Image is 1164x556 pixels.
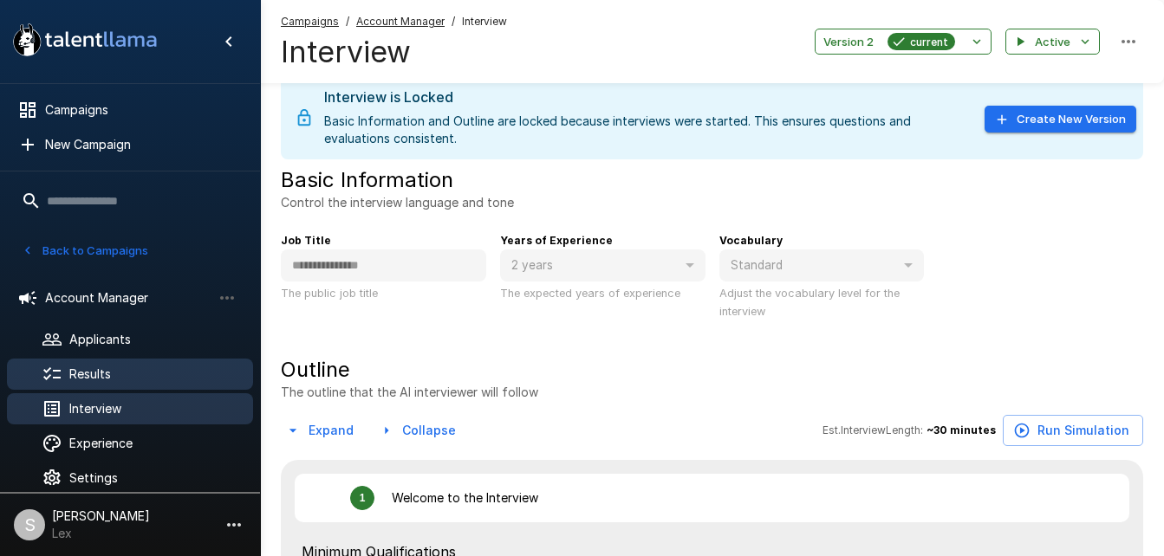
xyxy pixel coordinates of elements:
[719,284,925,320] p: Adjust the vocabulary level for the interview
[392,489,538,507] p: Welcome to the Interview
[903,33,955,51] span: current
[281,15,339,28] u: Campaigns
[1003,415,1143,447] button: Run Simulation
[815,29,992,55] button: Version 2current
[719,249,925,282] div: Standard
[985,106,1136,133] button: Create New Version
[927,423,996,436] b: ~ 30 minutes
[452,13,455,30] span: /
[719,234,783,247] b: Vocabulary
[823,32,874,52] span: Version 2
[324,87,971,107] div: Interview is Locked
[346,13,349,30] span: /
[281,166,453,194] h5: Basic Information
[823,422,923,439] span: Est. Interview Length:
[281,384,538,401] p: The outline that the AI interviewer will follow
[281,415,361,447] button: Expand
[281,284,486,302] p: The public job title
[281,194,514,211] p: Control the interview language and tone
[1005,29,1100,55] button: Active
[500,249,706,282] div: 2 years
[374,415,463,447] button: Collapse
[462,13,507,30] span: Interview
[360,492,366,504] div: 1
[356,15,445,28] u: Account Manager
[500,284,706,302] p: The expected years of experience
[281,234,331,247] b: Job Title
[281,356,538,384] h5: Outline
[324,81,971,154] div: Basic Information and Outline are locked because interviews were started. This ensures questions ...
[281,34,507,70] h4: Interview
[500,234,613,247] b: Years of Experience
